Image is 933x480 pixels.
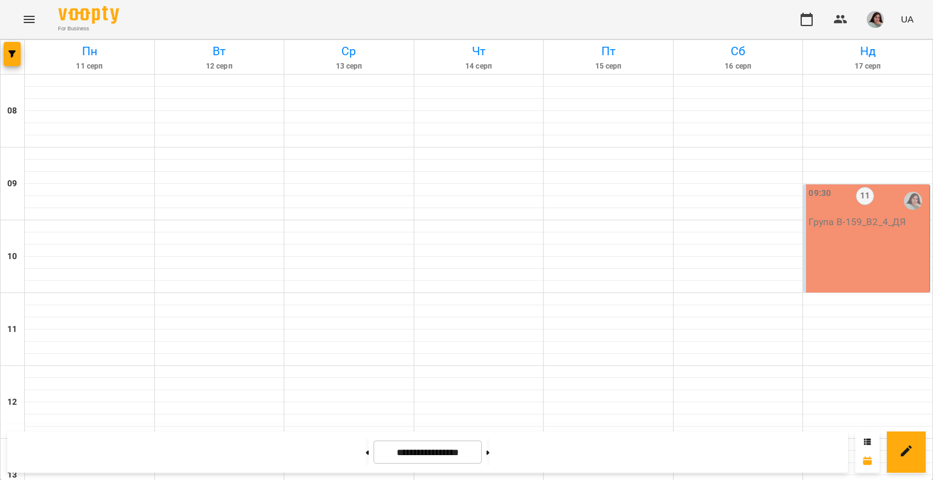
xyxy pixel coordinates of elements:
label: 09:30 [808,187,831,200]
h6: Чт [416,42,542,61]
img: Voopty Logo [58,6,119,24]
h6: Нд [805,42,931,61]
img: Дар'я Я. [904,192,922,210]
h6: 14 серп [416,61,542,72]
button: UA [896,8,918,30]
h6: 13 серп [286,61,412,72]
h6: 11 [7,323,17,336]
button: Menu [15,5,44,34]
h6: Вт [157,42,282,61]
h6: 12 [7,396,17,409]
h6: 10 [7,250,17,263]
h6: 16 серп [675,61,801,72]
h6: 15 серп [545,61,671,72]
h6: 12 серп [157,61,282,72]
h6: Сб [675,42,801,61]
p: Група В - 159_В2_4_ДЯ [808,215,927,229]
h6: 08 [7,104,17,118]
h6: Ср [286,42,412,61]
label: 11 [856,187,874,205]
span: For Business [58,25,119,33]
h6: Пт [545,42,671,61]
h6: 17 серп [805,61,931,72]
img: af639ac19055896d32b34a874535cdcb.jpeg [867,11,884,28]
span: UA [901,13,914,25]
h6: Пн [27,42,152,61]
h6: 09 [7,177,17,191]
h6: 11 серп [27,61,152,72]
